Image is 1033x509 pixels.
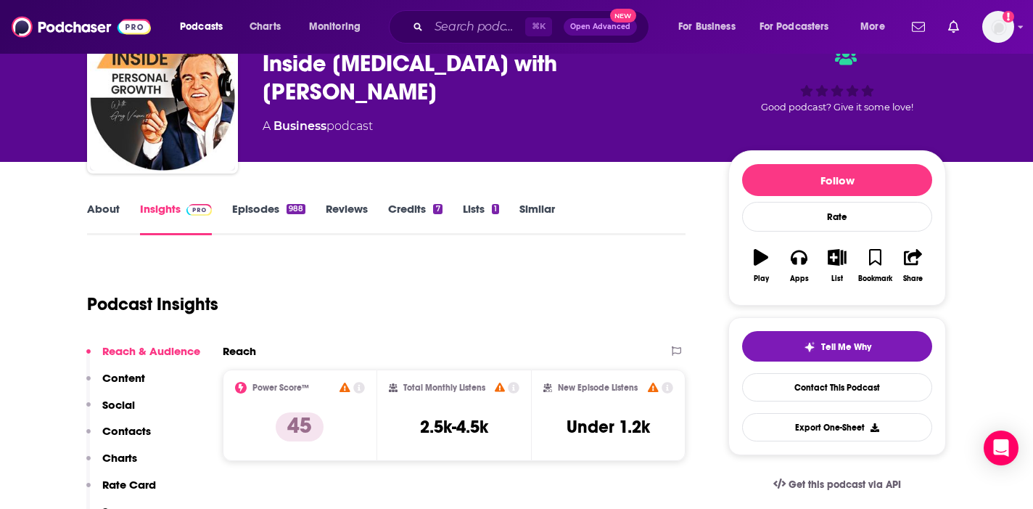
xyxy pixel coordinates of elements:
button: Open AdvancedNew [564,18,637,36]
button: Social [86,398,135,425]
a: Show notifications dropdown [906,15,931,39]
button: Reach & Audience [86,344,200,371]
p: Contacts [102,424,151,438]
button: open menu [850,15,903,38]
button: Content [86,371,145,398]
img: Podchaser - Follow, Share and Rate Podcasts [12,13,151,41]
p: Reach & Audience [102,344,200,358]
a: Charts [240,15,289,38]
span: For Podcasters [760,17,829,37]
div: 1 [492,204,499,214]
div: Share [903,274,923,283]
button: Apps [780,240,818,292]
p: Social [102,398,135,412]
div: 7 [433,204,442,214]
h2: Reach [223,344,256,358]
img: tell me why sparkle [804,341,815,353]
img: Podchaser Pro [186,204,212,216]
p: Rate Card [102,478,156,492]
div: Rate [742,202,932,232]
span: Get this podcast via API [789,479,901,491]
span: Monitoring [309,17,361,37]
input: Search podcasts, credits, & more... [429,15,525,38]
h3: 2.5k-4.5k [420,416,488,438]
span: New [610,9,636,23]
span: ⌘ K [525,17,552,36]
button: Export One-Sheet [742,413,932,441]
div: Play [754,274,769,283]
div: Bookmark [858,274,892,283]
p: Content [102,371,145,385]
button: Play [742,240,780,292]
a: Credits7 [388,202,442,235]
div: List [831,274,843,283]
div: A podcast [263,118,373,135]
div: Search podcasts, credits, & more... [403,10,663,44]
a: Contact This Podcast [742,373,932,402]
p: Charts [102,451,137,465]
button: open menu [299,15,379,38]
span: Charts [250,17,281,37]
h3: Under 1.2k [567,416,650,438]
button: Follow [742,164,932,196]
h2: New Episode Listens [558,383,638,393]
button: Rate Card [86,478,156,505]
p: 45 [276,412,324,441]
h2: Total Monthly Listens [403,383,485,393]
button: open menu [170,15,242,38]
a: Business [273,119,326,133]
button: Show profile menu [982,11,1014,43]
a: Episodes988 [232,202,305,235]
button: Bookmark [856,240,894,292]
span: Podcasts [180,17,223,37]
button: Share [894,240,932,292]
a: InsightsPodchaser Pro [140,202,212,235]
span: More [860,17,885,37]
svg: Add a profile image [1003,11,1014,23]
button: Contacts [86,424,151,451]
a: Lists1 [463,202,499,235]
img: User Profile [982,11,1014,43]
a: Show notifications dropdown [942,15,965,39]
a: Similar [519,202,555,235]
span: Tell Me Why [821,341,871,353]
span: Logged in as megcassidy [982,11,1014,43]
a: Reviews [326,202,368,235]
button: open menu [668,15,754,38]
button: open menu [750,15,850,38]
button: Charts [86,451,137,478]
span: For Business [678,17,736,37]
div: Apps [790,274,809,283]
div: Open Intercom Messenger [984,431,1018,465]
h1: Podcast Insights [87,293,218,315]
div: 988 [287,204,305,214]
div: Good podcast? Give it some love! [728,36,946,126]
span: Good podcast? Give it some love! [761,102,913,113]
a: About [87,202,120,235]
button: tell me why sparkleTell Me Why [742,331,932,362]
img: Inside Personal Growth with Greg Voisen [90,25,235,171]
span: Open Advanced [570,23,630,30]
h2: Power Score™ [252,383,309,393]
a: Get this podcast via API [762,467,913,502]
button: List [818,240,856,292]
